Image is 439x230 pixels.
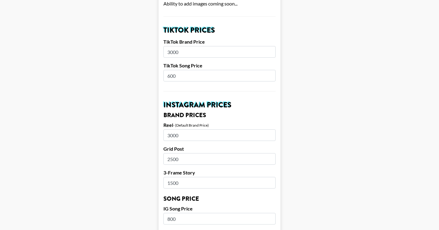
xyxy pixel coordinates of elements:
h2: Instagram Prices [163,101,276,109]
span: Ability to add images coming soon... [163,1,237,6]
h2: TikTok Prices [163,27,276,34]
h3: Brand Prices [163,112,276,118]
label: 3-Frame Story [163,170,276,176]
label: TikTok Brand Price [163,39,276,45]
h3: Song Price [163,196,276,202]
div: - (Default Brand Price) [173,123,209,128]
label: TikTok Song Price [163,63,276,69]
label: Grid Post [163,146,276,152]
label: Reel [163,122,173,128]
label: IG Song Price [163,206,276,212]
